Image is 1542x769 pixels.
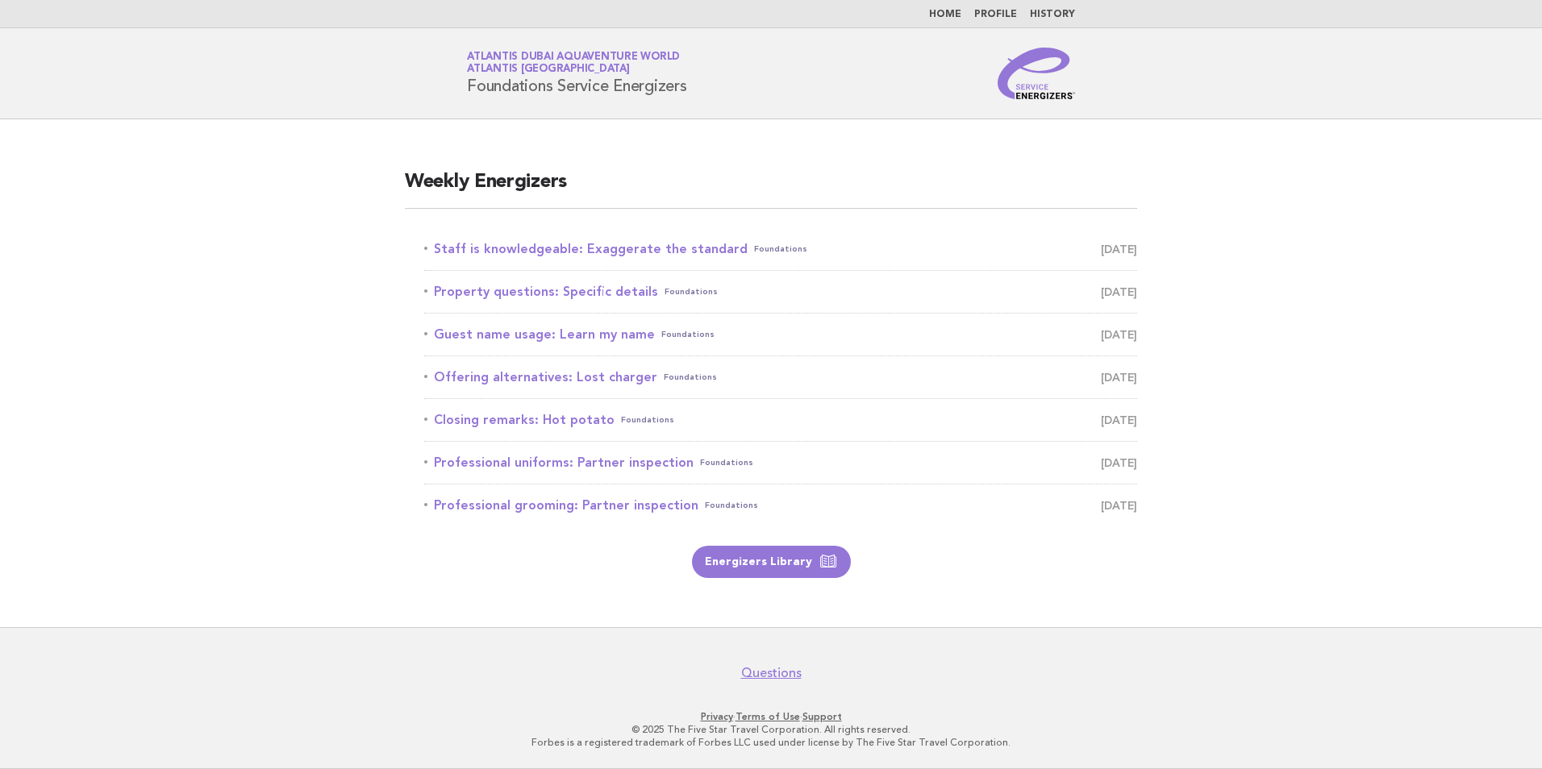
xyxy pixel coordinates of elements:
[424,409,1137,431] a: Closing remarks: Hot potatoFoundations [DATE]
[1101,366,1137,389] span: [DATE]
[424,281,1137,303] a: Property questions: Specific detailsFoundations [DATE]
[1101,451,1137,474] span: [DATE]
[1101,494,1137,517] span: [DATE]
[1101,323,1137,346] span: [DATE]
[277,736,1265,749] p: Forbes is a registered trademark of Forbes LLC used under license by The Five Star Travel Corpora...
[665,281,718,303] span: Foundations
[424,323,1137,346] a: Guest name usage: Learn my nameFoundations [DATE]
[692,546,851,578] a: Energizers Library
[1101,238,1137,260] span: [DATE]
[802,711,842,722] a: Support
[929,10,961,19] a: Home
[1101,409,1137,431] span: [DATE]
[1101,281,1137,303] span: [DATE]
[998,48,1075,99] img: Service Energizers
[424,238,1137,260] a: Staff is knowledgeable: Exaggerate the standardFoundations [DATE]
[1030,10,1075,19] a: History
[405,169,1137,209] h2: Weekly Energizers
[664,366,717,389] span: Foundations
[754,238,807,260] span: Foundations
[741,665,802,681] a: Questions
[736,711,800,722] a: Terms of Use
[424,494,1137,517] a: Professional grooming: Partner inspectionFoundations [DATE]
[705,494,758,517] span: Foundations
[700,451,753,474] span: Foundations
[621,409,674,431] span: Foundations
[467,64,630,75] span: Atlantis [GEOGRAPHIC_DATA]
[467,52,687,94] h1: Foundations Service Energizers
[701,711,733,722] a: Privacy
[467,52,680,74] a: Atlantis Dubai Aquaventure WorldAtlantis [GEOGRAPHIC_DATA]
[424,451,1137,474] a: Professional uniforms: Partner inspectionFoundations [DATE]
[277,710,1265,723] p: · ·
[974,10,1017,19] a: Profile
[277,723,1265,736] p: © 2025 The Five Star Travel Corporation. All rights reserved.
[424,366,1137,389] a: Offering alternatives: Lost chargerFoundations [DATE]
[661,323,715,346] span: Foundations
